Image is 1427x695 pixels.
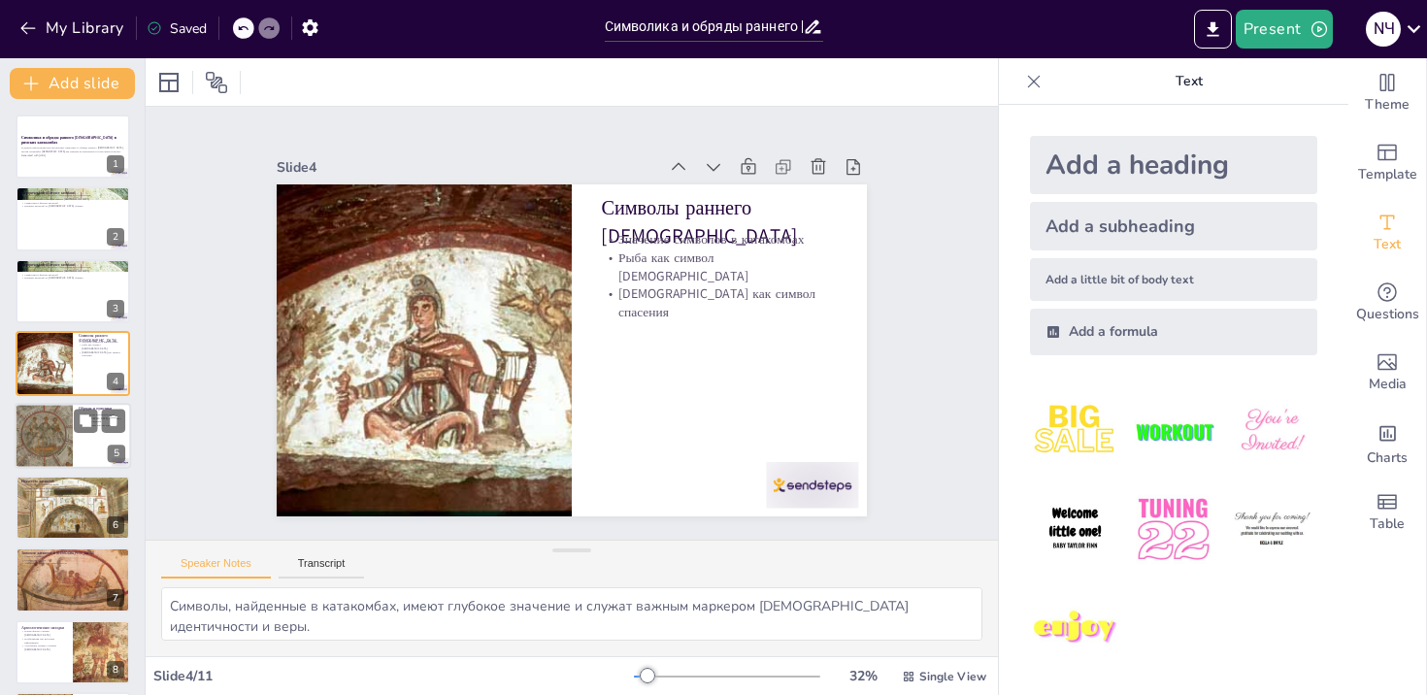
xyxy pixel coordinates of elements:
p: Влияние катакомб на [DEMOGRAPHIC_DATA] общину [21,277,124,281]
strong: Символика и обряды раннего [DEMOGRAPHIC_DATA] в римских катакомбах [21,135,116,146]
button: Add slide [10,68,135,99]
div: 6 [107,516,124,534]
p: [DEMOGRAPHIC_DATA] как символ нового рождения [79,415,125,422]
p: Значение символов в катакомбах [79,340,124,344]
p: Значение безопасности для ранних [DEMOGRAPHIC_DATA] [21,197,124,201]
div: Add a formula [1030,309,1317,355]
button: Delete Slide [102,409,125,432]
img: 6.jpeg [1227,484,1317,575]
p: Влияние искусства на веру [21,490,124,494]
div: 8 [16,620,130,684]
button: Duplicate Slide [74,409,97,432]
div: Add a little bit of body text [1030,258,1317,301]
div: 4 [107,373,124,390]
p: Обряды и практики [79,406,125,412]
div: Add a subheading [1030,202,1317,250]
p: Римские катакомбы как место захоронения и богослужений [21,193,124,197]
input: Insert title [605,13,803,41]
textarea: Символы, найденные в катакомбах, имеют глубокое значение и служат важным маркером [DEMOGRAPHIC_DA... [161,587,982,641]
div: 3 [107,300,124,317]
p: Text [1049,58,1329,105]
button: N Ч [1366,10,1401,49]
div: Add a heading [1030,136,1317,194]
p: Исторический контекст катакомб [21,189,124,195]
div: Saved [147,19,207,38]
img: 3.jpeg [1227,386,1317,477]
div: 2 [16,186,130,250]
img: 2.jpeg [1128,386,1218,477]
p: Значение безопасности для ранних [DEMOGRAPHIC_DATA] [21,269,124,273]
button: Speaker Notes [161,557,271,579]
div: Add text boxes [1348,198,1426,268]
p: Изображения как источник информации [21,637,67,644]
div: 32 % [840,667,886,685]
div: Get real-time input from your audience [1348,268,1426,338]
div: 1 [16,115,130,179]
img: 1.jpeg [1030,386,1120,477]
p: Рыба как символ [DEMOGRAPHIC_DATA] [79,344,124,350]
img: 7.jpeg [1030,583,1120,674]
p: Влияние катакомб на [DEMOGRAPHIC_DATA] общину [21,204,124,208]
p: Стойкость общины [21,558,124,562]
button: My Library [15,13,132,44]
p: Искусство катакомб [21,479,124,484]
span: Theme [1365,94,1410,116]
span: Position [205,71,228,94]
p: Символика и фрески катакомб [21,201,124,205]
p: [DEMOGRAPHIC_DATA] как символ спасения [79,350,124,357]
p: Значение катакомб в [DEMOGRAPHIC_DATA] [21,550,124,556]
span: Charts [1367,447,1408,469]
p: Археологические находки [21,624,67,630]
div: Add ready made slides [1348,128,1426,198]
div: Add a table [1348,478,1426,547]
p: Обряды как выражение веры [79,413,125,416]
img: 4.jpeg [1030,484,1120,575]
p: [DEMOGRAPHIC_DATA] как символ спасения [601,285,837,322]
p: В данной презентации мы рассмотрим символику и обряды раннего [DEMOGRAPHIC_DATA], изучая катакомб... [21,147,124,153]
span: Questions [1356,304,1419,325]
span: Text [1374,234,1401,255]
button: Export to PowerPoint [1194,10,1232,49]
div: 1 [107,155,124,173]
div: Slide 4 / 11 [153,667,634,685]
span: Table [1370,513,1405,535]
p: Рыба как символ [DEMOGRAPHIC_DATA] [601,248,837,285]
div: Change the overall theme [1348,58,1426,128]
p: Символы раннего [DEMOGRAPHIC_DATA] [601,194,837,249]
div: N Ч [1366,12,1401,47]
div: 7 [107,589,124,607]
p: Символ надежды [21,555,124,559]
button: Present [1236,10,1333,49]
p: Значение катакомб для современности [21,562,124,566]
div: Add charts and graphs [1348,408,1426,478]
p: Римские катакомбы как место захоронения и богослужений [21,266,124,270]
span: Template [1358,164,1417,185]
p: Значение символов в катакомбах [601,230,837,248]
p: Символы раннего [DEMOGRAPHIC_DATA] [79,333,124,344]
p: Искусство как отражение веры [21,482,124,486]
p: Причащение как акт единства [79,423,125,427]
p: Фрески и мозаики как источники информации [21,486,124,490]
p: Исторический контекст катакомб [21,262,124,268]
span: Single View [919,669,986,684]
div: 6 [16,476,130,540]
div: 3 [16,259,130,323]
div: Layout [153,67,184,98]
div: 5 [15,403,131,469]
p: Generated with [URL] [21,153,124,157]
img: 5.jpeg [1128,484,1218,575]
p: Символика и фрески катакомб [21,273,124,277]
button: Transcript [279,557,365,579]
div: 5 [108,445,125,462]
p: Новые факты о жизни [DEMOGRAPHIC_DATA] [21,630,67,637]
p: Углубление знаний о раннем [DEMOGRAPHIC_DATA] [21,644,67,650]
div: 7 [16,547,130,612]
div: Add images, graphics, shapes or video [1348,338,1426,408]
div: 8 [107,661,124,678]
div: 2 [107,228,124,246]
span: Media [1369,374,1407,395]
div: Slide 4 [277,158,657,177]
div: 4 [16,331,130,395]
